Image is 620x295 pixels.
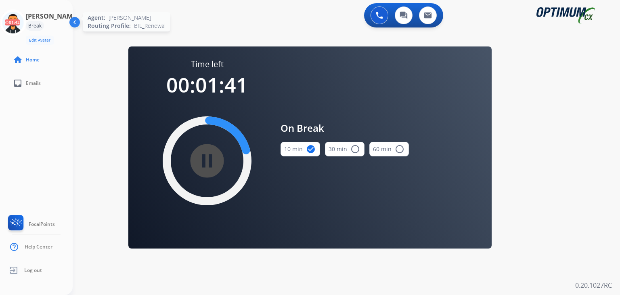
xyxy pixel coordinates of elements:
[13,78,23,88] mat-icon: inbox
[26,80,41,86] span: Emails
[109,14,151,22] span: [PERSON_NAME]
[26,57,40,63] span: Home
[575,280,612,290] p: 0.20.1027RC
[325,142,364,156] button: 30 min
[369,142,409,156] button: 60 min
[88,22,131,30] span: Routing Profile:
[395,144,404,154] mat-icon: radio_button_unchecked
[202,156,212,166] mat-icon: pause_circle_filled
[26,21,44,31] div: Break
[13,55,23,65] mat-icon: home
[191,59,224,70] span: Time left
[26,36,54,45] button: Edit Avatar
[350,144,360,154] mat-icon: radio_button_unchecked
[134,22,165,30] span: BIL_Renewal
[29,221,55,228] span: FocalPoints
[166,71,248,99] span: 00:01:41
[281,142,320,156] button: 10 min
[26,11,78,21] h3: [PERSON_NAME]
[25,244,52,250] span: Help Center
[281,121,409,135] span: On Break
[88,14,105,22] span: Agent:
[24,267,42,274] span: Log out
[306,144,316,154] mat-icon: check_circle
[6,215,55,234] a: FocalPoints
